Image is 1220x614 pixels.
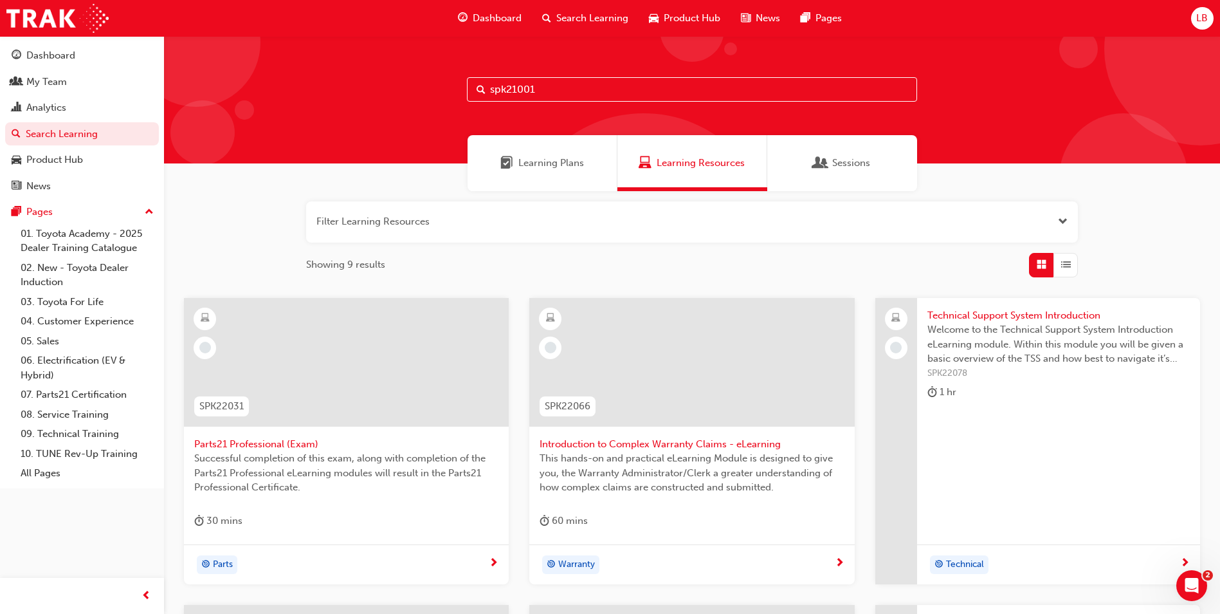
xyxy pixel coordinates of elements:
span: Search [477,82,486,97]
a: Learning PlansLearning Plans [468,135,617,191]
span: target-icon [201,557,210,573]
span: Search Learning [556,11,628,26]
span: learningResourceType_ELEARNING-icon [201,310,210,327]
span: duration-icon [927,384,937,400]
span: Grid [1037,257,1046,272]
span: learningRecordVerb_NONE-icon [545,342,556,353]
div: My Team [26,75,67,89]
a: 06. Electrification (EV & Hybrid) [15,351,159,385]
a: SPK22066Introduction to Complex Warranty Claims - eLearningThis hands-on and practical eLearning ... [529,298,854,585]
div: 30 mins [194,513,242,529]
span: guage-icon [12,50,21,62]
a: Learning ResourcesLearning Resources [617,135,767,191]
button: DashboardMy TeamAnalyticsSearch LearningProduct HubNews [5,41,159,200]
span: guage-icon [458,10,468,26]
span: Sessions [814,156,827,171]
a: 10. TUNE Rev-Up Training [15,444,159,464]
a: 07. Parts21 Certification [15,385,159,405]
span: laptop-icon [891,310,900,327]
a: 01. Toyota Academy - 2025 Dealer Training Catalogue [15,224,159,258]
span: Successful completion of this exam, along with completion of the Parts21 Professional eLearning m... [194,451,498,495]
a: pages-iconPages [790,5,852,32]
span: pages-icon [801,10,810,26]
a: 05. Sales [15,331,159,351]
a: News [5,174,159,198]
span: target-icon [547,557,556,573]
a: Analytics [5,96,159,120]
span: News [756,11,780,26]
span: SPK22078 [927,366,1190,381]
span: SPK22031 [199,399,244,414]
button: Pages [5,200,159,224]
a: SPK22031Parts21 Professional (Exam)Successful completion of this exam, along with completion of t... [184,298,509,585]
button: LB [1191,7,1214,30]
input: Search... [467,77,917,102]
span: Technical Support System Introduction [927,308,1190,323]
span: LB [1196,11,1208,26]
a: My Team [5,70,159,94]
span: duration-icon [194,513,204,529]
span: Showing 9 results [306,257,385,272]
span: List [1061,257,1071,272]
span: learningRecordVerb_NONE-icon [890,342,902,353]
iframe: Intercom live chat [1176,570,1207,601]
a: All Pages [15,463,159,483]
div: News [26,179,51,194]
span: Dashboard [473,11,522,26]
span: 2 [1203,570,1213,581]
span: search-icon [542,10,551,26]
a: Product Hub [5,148,159,172]
a: car-iconProduct Hub [639,5,731,32]
span: Learning Resources [657,156,745,171]
a: 08. Service Training [15,405,159,425]
button: Open the filter [1058,214,1068,229]
a: 02. New - Toyota Dealer Induction [15,258,159,292]
span: Sessions [832,156,870,171]
span: pages-icon [12,207,21,218]
span: news-icon [741,10,751,26]
a: search-iconSearch Learning [532,5,639,32]
span: car-icon [649,10,659,26]
span: Parts [213,557,233,572]
img: Trak [6,4,109,33]
span: next-icon [1180,558,1190,570]
span: next-icon [835,558,844,570]
span: next-icon [489,558,498,570]
span: Welcome to the Technical Support System Introduction eLearning module. Within this module you wil... [927,322,1190,366]
a: Search Learning [5,122,159,146]
span: Product Hub [664,11,720,26]
div: Pages [26,205,53,219]
div: Dashboard [26,48,75,63]
span: target-icon [934,557,943,573]
span: search-icon [12,129,21,140]
span: prev-icon [141,588,151,604]
div: 1 hr [927,384,956,400]
span: up-icon [145,204,154,221]
a: Technical Support System IntroductionWelcome to the Technical Support System Introduction eLearni... [875,298,1200,585]
span: SPK22066 [545,399,590,414]
a: 04. Customer Experience [15,312,159,331]
a: 09. Technical Training [15,424,159,444]
span: Learning Plans [518,156,584,171]
span: duration-icon [540,513,549,529]
a: news-iconNews [731,5,790,32]
span: Introduction to Complex Warranty Claims - eLearning [540,437,844,452]
span: This hands-on and practical eLearning Module is designed to give you, the Warranty Administrator/... [540,451,844,495]
span: Learning Resources [639,156,651,171]
a: 03. Toyota For Life [15,292,159,312]
a: SessionsSessions [767,135,917,191]
span: Learning Plans [500,156,513,171]
div: Analytics [26,100,66,115]
span: learningResourceType_ELEARNING-icon [546,310,555,327]
a: Dashboard [5,44,159,68]
span: news-icon [12,181,21,192]
span: Technical [946,557,984,572]
span: people-icon [12,77,21,88]
span: chart-icon [12,102,21,114]
span: car-icon [12,154,21,166]
span: Warranty [558,557,595,572]
div: Product Hub [26,153,83,167]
